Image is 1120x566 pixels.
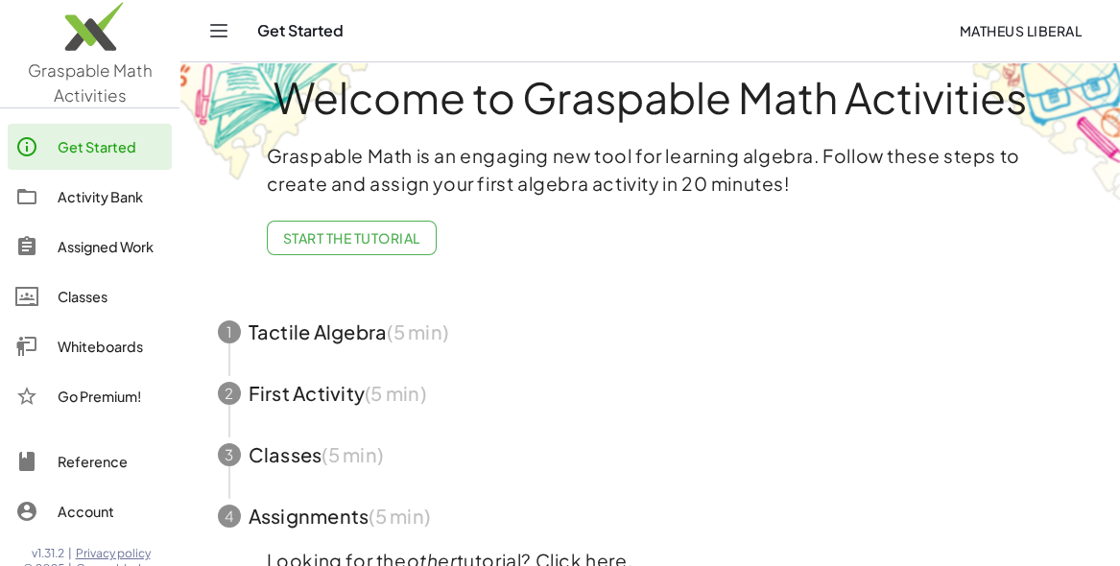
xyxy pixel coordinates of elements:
a: Whiteboards [8,323,172,369]
a: Activity Bank [8,174,172,220]
div: 2 [218,382,241,405]
button: 3Classes(5 min) [195,424,1107,485]
div: 4 [218,505,241,528]
div: Classes [58,285,164,308]
a: Assigned Work [8,224,172,270]
a: Reference [8,438,172,484]
button: 1Tactile Algebra(5 min) [195,301,1107,363]
a: Classes [8,273,172,319]
span: | [68,546,72,561]
button: Matheus Liberal [943,13,1097,48]
button: 2First Activity(5 min) [195,363,1107,424]
button: Toggle navigation [203,15,234,46]
button: Start the Tutorial [267,221,437,255]
button: 4Assignments(5 min) [195,485,1107,547]
div: Whiteboards [58,335,164,358]
div: Activity Bank [58,185,164,208]
span: Matheus Liberal [959,22,1082,39]
span: v1.31.2 [32,546,64,561]
div: Go Premium! [58,385,164,408]
a: Get Started [8,124,172,170]
div: 3 [218,443,241,466]
a: Account [8,488,172,534]
div: Reference [58,450,164,473]
div: 1 [218,320,241,343]
div: Assigned Work [58,235,164,258]
span: Start the Tutorial [283,229,420,247]
span: Graspable Math Activities [28,59,153,106]
div: Get Started [58,135,164,158]
p: Graspable Math is an engaging new tool for learning algebra. Follow these steps to create and ass... [267,142,1035,198]
a: Privacy policy [76,546,157,561]
h1: Welcome to Graspable Math Activities [192,75,1108,119]
div: Account [58,500,164,523]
